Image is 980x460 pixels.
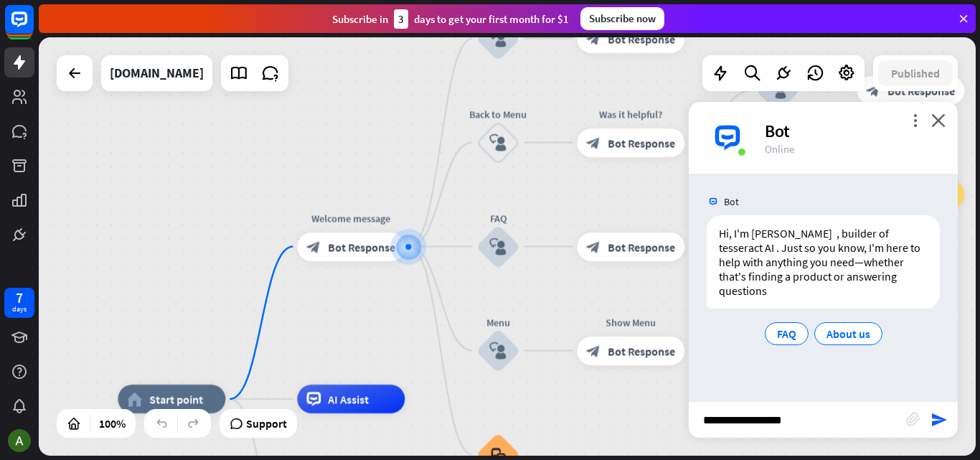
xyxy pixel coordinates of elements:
button: Open LiveChat chat widget [11,6,55,49]
div: Bot [765,120,941,142]
i: block_bot_response [586,344,600,358]
div: Yes [735,55,821,69]
span: Bot Response [608,136,675,150]
i: block_user_input [489,342,507,360]
i: send [930,411,948,428]
div: 7 [16,291,23,304]
div: Show Menu [566,315,695,329]
i: more_vert [908,113,922,127]
i: block_bot_response [306,240,321,254]
i: block_user_input [489,30,507,47]
div: Back to Menu [846,159,975,173]
i: block_bot_response [586,32,600,46]
div: Hi, I'm [PERSON_NAME] , builder of tesseract AI . Just so you know, I'm here to help with anythin... [707,215,940,309]
i: close [931,113,946,127]
span: FAQ [777,327,796,341]
i: block_bot_response [866,83,880,98]
div: Subscribe now [580,7,664,30]
div: days [12,304,27,314]
i: block_user_input [489,134,507,151]
div: 100% [95,412,130,435]
div: Online [765,142,941,156]
span: About us [826,327,870,341]
a: 7 days [4,288,34,318]
i: home_2 [127,392,142,406]
div: 3 [394,9,408,29]
span: Bot Response [328,240,395,254]
div: Subscribe in days to get your first month for $1 [332,9,569,29]
div: Thank you! [846,55,975,69]
div: Was it helpful? [566,107,695,121]
div: Menu [455,315,541,329]
span: AI Assist [328,392,369,406]
i: block_bot_response [586,240,600,254]
div: FAQ [455,211,541,225]
span: Support [246,412,287,435]
span: Bot Response [608,240,675,254]
span: Bot Response [608,32,675,46]
span: Bot [724,195,739,208]
i: block_user_input [489,238,507,255]
i: block_attachment [906,412,920,426]
div: gutenberg.org [110,55,204,91]
span: Bot Response [608,344,675,358]
div: Back to Menu [455,107,541,121]
div: Welcome message [286,211,415,225]
span: Start point [149,392,203,406]
i: block_bot_response [586,136,600,150]
span: Bot Response [887,83,955,98]
button: Published [878,60,953,86]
